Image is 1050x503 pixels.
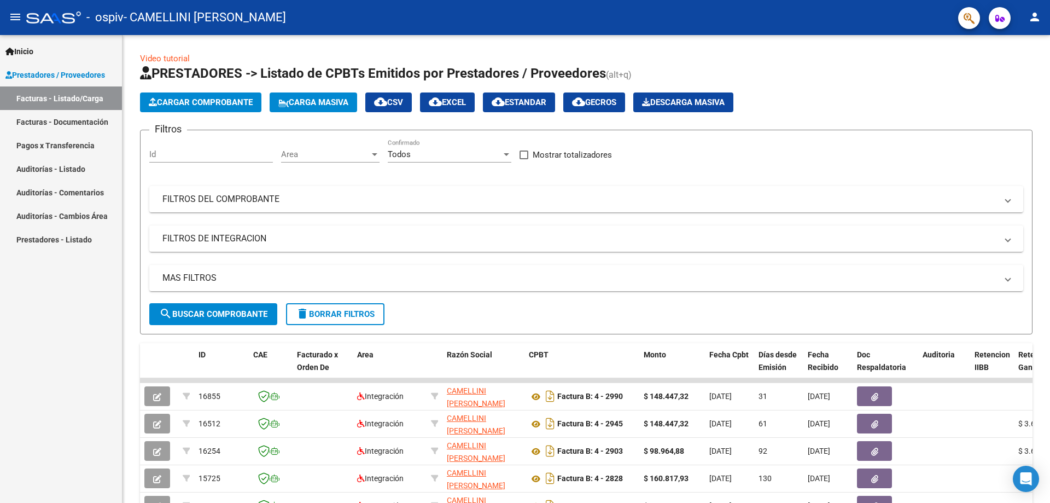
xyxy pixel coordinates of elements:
[149,303,277,325] button: Buscar Comprobante
[447,412,520,435] div: 20227187086
[808,447,830,455] span: [DATE]
[557,475,623,483] strong: Factura B: 4 - 2828
[918,343,970,391] datatable-header-cell: Auditoria
[199,447,220,455] span: 16254
[140,66,606,81] span: PRESTADORES -> Listado de CPBTs Emitidos por Prestadores / Proveedores
[808,392,830,401] span: [DATE]
[543,415,557,432] i: Descargar documento
[9,10,22,24] mat-icon: menu
[374,95,387,108] mat-icon: cloud_download
[253,350,267,359] span: CAE
[278,97,348,107] span: Carga Masiva
[357,392,404,401] span: Integración
[149,122,187,137] h3: Filtros
[492,95,505,108] mat-icon: cloud_download
[709,419,732,428] span: [DATE]
[297,350,338,372] span: Facturado x Orden De
[644,350,666,359] span: Monto
[447,350,492,359] span: Razón Social
[644,474,689,483] strong: $ 160.817,93
[447,440,520,462] div: 20227187086
[524,343,639,391] datatable-header-cell: CPBT
[199,474,220,483] span: 15725
[759,419,767,428] span: 61
[533,148,612,161] span: Mostrar totalizadores
[447,467,520,490] div: 20227187086
[853,343,918,391] datatable-header-cell: Doc Respaldatoria
[709,474,732,483] span: [DATE]
[642,97,725,107] span: Descarga Masiva
[644,392,689,401] strong: $ 148.447,32
[759,447,767,455] span: 92
[639,343,705,391] datatable-header-cell: Monto
[808,419,830,428] span: [DATE]
[1028,10,1041,24] mat-icon: person
[159,309,267,319] span: Buscar Comprobante
[149,97,253,107] span: Cargar Comprobante
[970,343,1014,391] datatable-header-cell: Retencion IIBB
[709,350,749,359] span: Fecha Cpbt
[293,343,353,391] datatable-header-cell: Facturado x Orden De
[365,92,412,112] button: CSV
[709,447,732,455] span: [DATE]
[572,97,616,107] span: Gecros
[86,5,124,30] span: - ospiv
[483,92,555,112] button: Estandar
[149,186,1023,212] mat-expansion-panel-header: FILTROS DEL COMPROBANTE
[286,303,384,325] button: Borrar Filtros
[529,350,549,359] span: CPBT
[705,343,754,391] datatable-header-cell: Fecha Cpbt
[149,226,1023,252] mat-expansion-panel-header: FILTROS DE INTEGRACION
[194,343,249,391] datatable-header-cell: ID
[199,392,220,401] span: 16855
[709,392,732,401] span: [DATE]
[857,350,906,372] span: Doc Respaldatoria
[644,419,689,428] strong: $ 148.447,32
[140,54,190,63] a: Video tutorial
[162,233,997,245] mat-panel-title: FILTROS DE INTEGRACION
[633,92,733,112] button: Descarga Masiva
[759,392,767,401] span: 31
[296,309,375,319] span: Borrar Filtros
[1013,466,1039,492] div: Open Intercom Messenger
[5,69,105,81] span: Prestadores / Proveedores
[270,92,357,112] button: Carga Masiva
[975,350,1010,372] span: Retencion IIBB
[557,420,623,429] strong: Factura B: 4 - 2945
[199,419,220,428] span: 16512
[754,343,803,391] datatable-header-cell: Días desde Emisión
[357,447,404,455] span: Integración
[124,5,286,30] span: - CAMELLINI [PERSON_NAME]
[429,95,442,108] mat-icon: cloud_download
[159,307,172,320] mat-icon: search
[442,343,524,391] datatable-header-cell: Razón Social
[543,442,557,460] i: Descargar documento
[808,350,838,372] span: Fecha Recibido
[923,350,955,359] span: Auditoria
[803,343,853,391] datatable-header-cell: Fecha Recibido
[557,392,623,401] strong: Factura B: 4 - 2990
[633,92,733,112] app-download-masive: Descarga masiva de comprobantes (adjuntos)
[543,388,557,405] i: Descargar documento
[563,92,625,112] button: Gecros
[249,343,293,391] datatable-header-cell: CAE
[543,470,557,487] i: Descargar documento
[140,92,261,112] button: Cargar Comprobante
[296,307,309,320] mat-icon: delete
[808,474,830,483] span: [DATE]
[759,474,772,483] span: 130
[357,474,404,483] span: Integración
[149,265,1023,291] mat-expansion-panel-header: MAS FILTROS
[374,97,403,107] span: CSV
[492,97,546,107] span: Estandar
[388,149,411,159] span: Todos
[5,45,33,57] span: Inicio
[281,149,370,159] span: Area
[199,350,206,359] span: ID
[447,441,505,462] span: CAMELLINI [PERSON_NAME]
[447,385,520,408] div: 20227187086
[353,343,427,391] datatable-header-cell: Area
[557,447,623,456] strong: Factura B: 4 - 2903
[572,95,585,108] mat-icon: cloud_download
[357,419,404,428] span: Integración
